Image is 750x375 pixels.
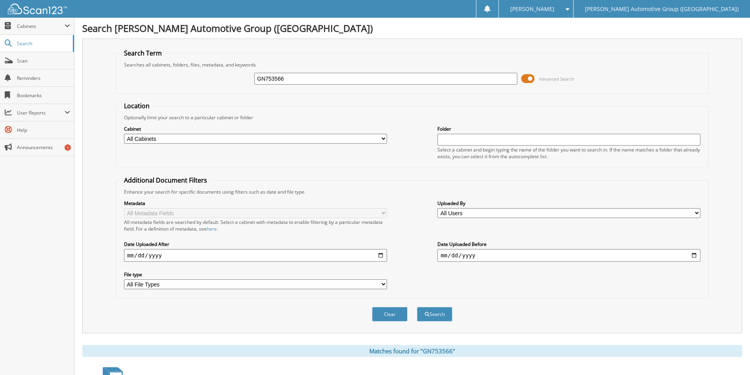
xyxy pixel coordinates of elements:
[65,144,71,151] div: 1
[120,61,704,68] div: Searches all cabinets, folders, files, metadata, and keywords
[124,219,387,232] div: All metadata fields are searched by default. Select a cabinet with metadata to enable filtering b...
[82,345,742,357] div: Matches found for "GN753566"
[124,200,387,207] label: Metadata
[437,241,700,248] label: Date Uploaded Before
[124,249,387,262] input: start
[120,102,154,110] legend: Location
[124,126,387,132] label: Cabinet
[120,49,166,57] legend: Search Term
[17,75,70,81] span: Reminders
[8,4,67,14] img: scan123-logo-white.svg
[372,307,407,321] button: Clear
[124,271,387,278] label: File type
[124,241,387,248] label: Date Uploaded After
[120,188,704,195] div: Enhance your search for specific documents using filters such as date and file type.
[17,109,65,116] span: User Reports
[437,146,700,160] div: Select a cabinet and begin typing the name of the folder you want to search in. If the name match...
[539,76,574,82] span: Advanced Search
[437,126,700,132] label: Folder
[120,176,211,185] legend: Additional Document Filters
[510,7,554,11] span: [PERSON_NAME]
[17,23,65,30] span: Cabinets
[120,114,704,121] div: Optionally limit your search to a particular cabinet or folder
[437,200,700,207] label: Uploaded By
[17,40,69,47] span: Search
[17,57,70,64] span: Scan
[437,249,700,262] input: end
[82,22,742,35] h1: Search [PERSON_NAME] Automotive Group ([GEOGRAPHIC_DATA])
[17,127,70,133] span: Help
[17,92,70,99] span: Bookmarks
[417,307,452,321] button: Search
[207,225,217,232] a: here
[17,144,70,151] span: Announcements
[585,7,739,11] span: [PERSON_NAME] Automotive Group ([GEOGRAPHIC_DATA])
